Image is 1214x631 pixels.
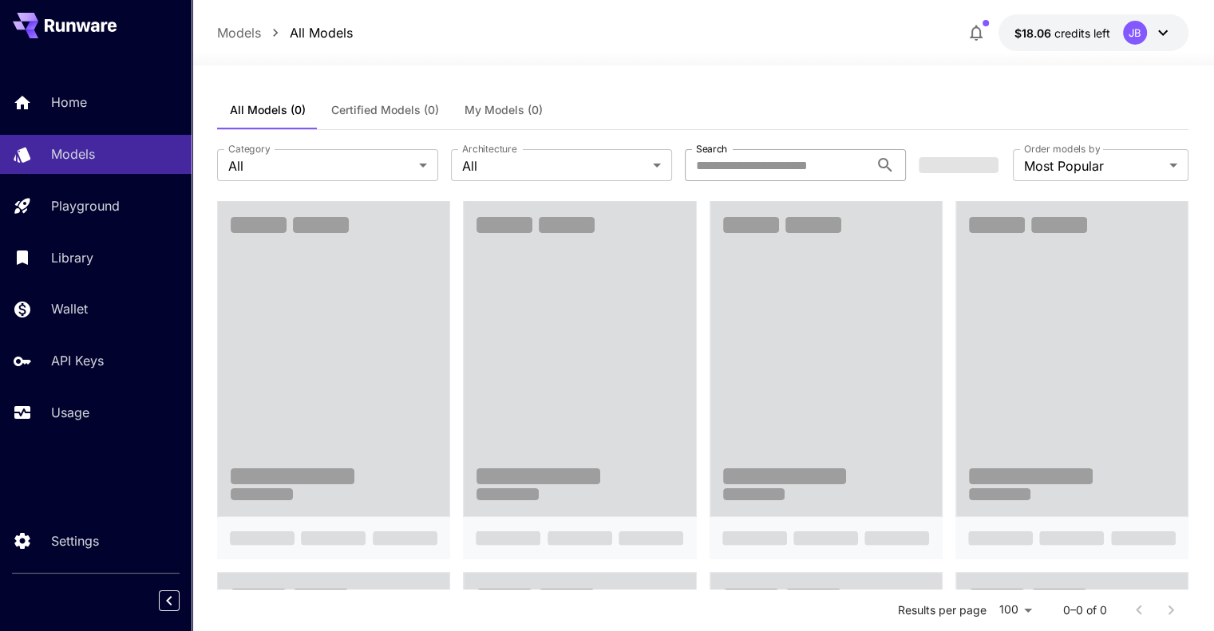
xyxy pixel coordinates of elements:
div: $18.0553 [1014,25,1110,41]
span: Certified Models (0) [331,103,439,117]
span: credits left [1054,26,1110,40]
span: Most Popular [1024,156,1163,175]
p: Wallet [51,299,88,318]
p: Models [51,144,95,164]
button: $18.0553JB [998,14,1188,51]
p: Home [51,93,87,112]
div: JB [1123,21,1147,45]
div: Collapse sidebar [171,586,192,615]
label: Search [696,142,727,156]
label: Order models by [1024,142,1100,156]
span: My Models (0) [465,103,543,117]
span: All [228,156,413,175]
p: Usage [51,403,89,422]
p: API Keys [51,351,104,370]
label: Category [228,142,271,156]
a: All Models [290,23,353,42]
p: Playground [51,196,120,215]
div: 100 [993,598,1038,621]
p: Settings [51,531,99,550]
nav: breadcrumb [217,23,353,42]
label: Architecture [462,142,516,156]
p: Library [51,248,93,267]
span: $18.06 [1014,26,1054,40]
span: All Models (0) [230,103,306,117]
span: All [462,156,647,175]
a: Models [217,23,261,42]
p: Results per page [898,602,987,618]
button: Collapse sidebar [159,590,180,611]
p: 0–0 of 0 [1063,602,1107,618]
